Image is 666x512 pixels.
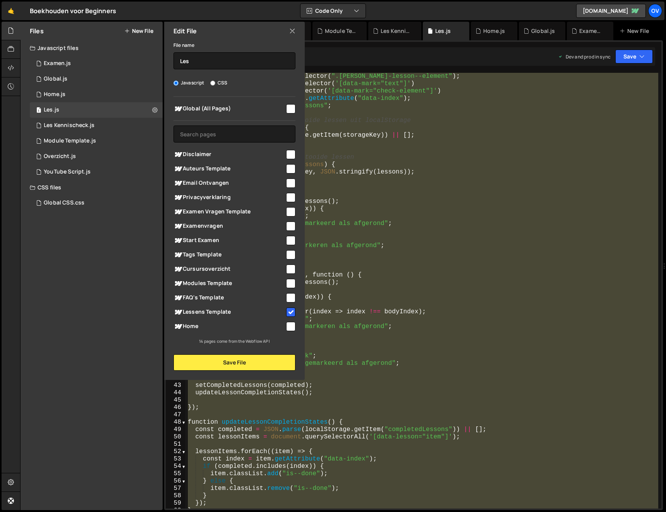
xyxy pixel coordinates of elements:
[173,81,179,86] input: Javascript
[21,180,163,195] div: CSS files
[166,389,186,397] div: 44
[21,40,163,56] div: Javascript files
[615,50,653,64] button: Save
[620,27,652,35] div: New File
[166,500,186,507] div: 59
[44,168,91,175] div: YouTube Script.js
[300,4,366,18] button: Code Only
[166,433,186,441] div: 50
[325,27,357,35] div: Module Template.js
[173,308,285,317] span: Lessens Template
[173,193,285,202] span: Privacyverklaring
[173,179,285,188] span: Email Ontvangen
[173,236,285,245] span: Start Examen
[173,41,194,49] label: File name
[166,463,186,470] div: 54
[166,404,186,411] div: 46
[124,28,153,34] button: New File
[166,478,186,485] div: 56
[44,91,65,98] div: Home.js
[30,102,163,118] div: 14044/41906.js
[166,492,186,500] div: 58
[210,81,215,86] input: CSS
[435,27,451,35] div: Les.js
[44,76,67,82] div: Global.js
[173,164,285,174] span: Auteurs Template
[30,27,44,35] h2: Files
[44,122,94,129] div: Les Kennischeck.js
[173,79,204,87] label: Javascript
[30,195,163,211] div: Global CSS.css
[30,149,163,164] div: 14044/41908.js
[30,133,163,149] div: 14044/41909.js
[173,104,285,113] span: Global (All Pages)
[166,382,186,389] div: 43
[210,79,227,87] label: CSS
[2,2,21,20] a: 🤙
[44,137,96,144] div: Module Template.js
[30,71,163,87] div: 14044/41823.js
[173,125,295,143] input: Search pages
[30,87,163,102] div: 14044/41821.js
[648,4,662,18] a: Ov
[166,485,186,492] div: 57
[173,322,285,331] span: Home
[36,108,41,114] span: 1
[30,6,116,15] div: Boekhouden voor Beginners
[173,265,285,274] span: Cursursoverzicht
[166,448,186,455] div: 52
[579,27,604,35] div: Examen.js
[173,27,197,35] h2: Edit File
[30,164,163,180] div: YouTube Script.js
[166,441,186,448] div: 51
[173,150,285,159] span: Disclaimer
[483,27,505,35] div: Home.js
[173,354,295,371] button: Save File
[173,250,285,259] span: Tags Template
[44,153,76,160] div: Overzicht.js
[199,338,269,344] small: 14 pages come from the Webflow API
[44,107,59,113] div: Les.js
[30,118,163,133] div: 14044/44727.js
[44,199,84,206] div: Global CSS.css
[576,4,646,18] a: [DOMAIN_NAME]
[381,27,412,35] div: Les Kennischeck.js
[558,53,611,60] div: Dev and prod in sync
[44,60,71,67] div: Examen.js
[173,52,295,69] input: Name
[173,207,285,216] span: Examen Vragen Template
[30,56,163,71] div: 14044/40707.js
[173,279,285,288] span: Modules Template
[166,419,186,426] div: 48
[173,222,285,231] span: Examenvragen
[166,426,186,433] div: 49
[166,397,186,404] div: 45
[173,293,285,302] span: FAQ's Template
[531,27,555,35] div: Global.js
[166,470,186,478] div: 55
[166,455,186,463] div: 53
[166,411,186,419] div: 47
